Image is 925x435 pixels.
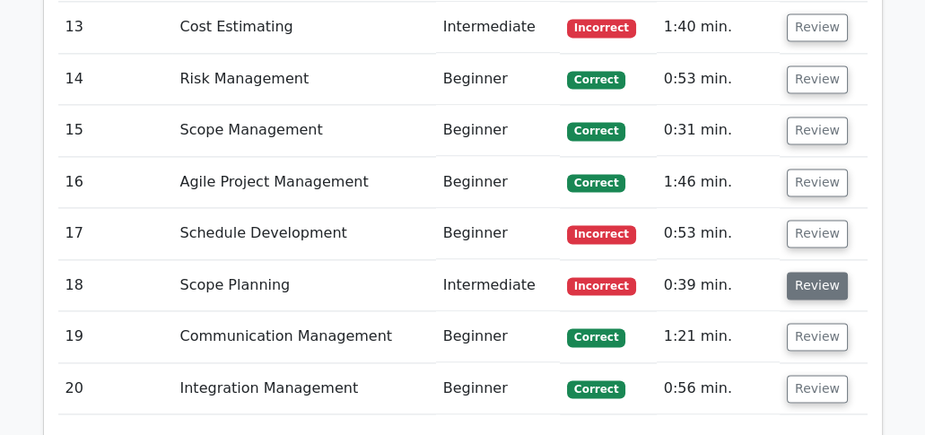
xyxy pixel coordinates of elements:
td: 0:31 min. [657,105,780,156]
td: 1:46 min. [657,157,780,208]
span: Correct [567,328,625,346]
td: 14 [58,54,173,105]
button: Review [787,323,848,351]
span: Incorrect [567,225,636,243]
td: 17 [58,208,173,259]
td: 20 [58,363,173,414]
td: Risk Management [172,54,435,105]
span: Correct [567,380,625,398]
button: Review [787,375,848,403]
button: Review [787,13,848,41]
td: Communication Management [172,311,435,362]
td: 1:21 min. [657,311,780,362]
span: Incorrect [567,277,636,295]
td: 15 [58,105,173,156]
span: Incorrect [567,19,636,37]
td: Intermediate [436,2,560,53]
td: Integration Management [172,363,435,414]
td: Beginner [436,208,560,259]
td: 19 [58,311,173,362]
td: 0:53 min. [657,54,780,105]
td: Beginner [436,311,560,362]
button: Review [787,65,848,93]
td: Scope Management [172,105,435,156]
td: 18 [58,260,173,311]
td: 13 [58,2,173,53]
td: 0:39 min. [657,260,780,311]
td: Beginner [436,105,560,156]
span: Correct [567,174,625,192]
td: 0:56 min. [657,363,780,414]
span: Correct [567,71,625,89]
td: Beginner [436,54,560,105]
td: 1:40 min. [657,2,780,53]
button: Review [787,220,848,248]
td: Intermediate [436,260,560,311]
td: Agile Project Management [172,157,435,208]
td: 0:53 min. [657,208,780,259]
td: Beginner [436,363,560,414]
td: Schedule Development [172,208,435,259]
span: Correct [567,122,625,140]
button: Review [787,117,848,144]
td: Scope Planning [172,260,435,311]
td: Cost Estimating [172,2,435,53]
td: Beginner [436,157,560,208]
button: Review [787,169,848,196]
button: Review [787,272,848,300]
td: 16 [58,157,173,208]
